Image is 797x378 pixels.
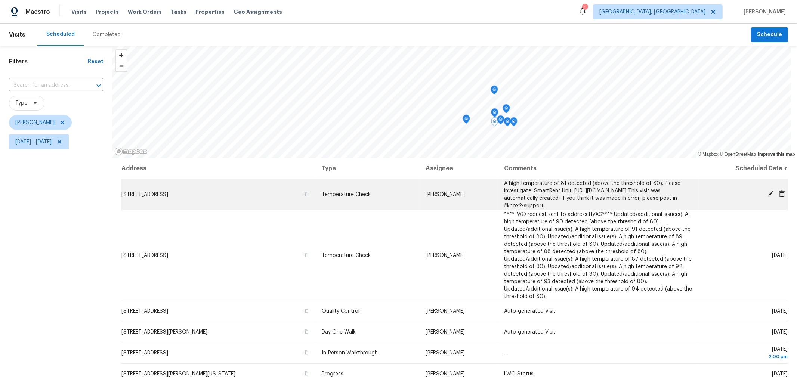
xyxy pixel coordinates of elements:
[504,117,511,129] div: Map marker
[504,350,506,356] span: -
[9,27,25,43] span: Visits
[582,4,587,12] div: 1
[776,190,788,197] span: Cancel
[93,80,104,91] button: Open
[491,108,498,120] div: Map marker
[303,370,310,377] button: Copy Address
[195,8,225,16] span: Properties
[121,253,168,258] span: [STREET_ADDRESS]
[758,152,795,157] a: Improve this map
[704,347,788,360] span: [DATE]
[171,9,186,15] span: Tasks
[504,371,534,377] span: LWO Status
[751,27,788,43] button: Schedule
[426,192,465,197] span: [PERSON_NAME]
[303,349,310,356] button: Copy Address
[316,158,420,179] th: Type
[303,328,310,335] button: Copy Address
[9,80,82,91] input: Search for an address...
[93,31,121,38] div: Completed
[303,191,310,198] button: Copy Address
[322,371,343,377] span: Progress
[426,253,465,258] span: [PERSON_NAME]
[772,329,788,335] span: [DATE]
[720,152,756,157] a: OpenStreetMap
[420,158,498,179] th: Assignee
[303,252,310,258] button: Copy Address
[121,350,168,356] span: [STREET_ADDRESS]
[491,86,498,97] div: Map marker
[88,58,103,65] div: Reset
[112,46,791,158] canvas: Map
[15,99,27,107] span: Type
[322,309,359,314] span: Quality Control
[504,181,680,208] span: A high temperature of 81 detected (above the threshold of 80). Please investigate. SmartRent Unit...
[491,117,498,129] div: Map marker
[128,8,162,16] span: Work Orders
[121,192,168,197] span: [STREET_ADDRESS]
[426,309,465,314] span: [PERSON_NAME]
[15,119,55,126] span: [PERSON_NAME]
[504,329,556,335] span: Auto-generated Visit
[510,117,518,129] div: Map marker
[121,371,235,377] span: [STREET_ADDRESS][PERSON_NAME][US_STATE]
[121,309,168,314] span: [STREET_ADDRESS]
[772,309,788,314] span: [DATE]
[121,329,207,335] span: [STREET_ADDRESS][PERSON_NAME]
[503,104,510,116] div: Map marker
[15,138,52,146] span: [DATE] - [DATE]
[426,371,465,377] span: [PERSON_NAME]
[121,158,316,179] th: Address
[116,61,127,71] button: Zoom out
[599,8,705,16] span: [GEOGRAPHIC_DATA], [GEOGRAPHIC_DATA]
[497,115,504,127] div: Map marker
[498,158,698,179] th: Comments
[463,115,470,126] div: Map marker
[426,329,465,335] span: [PERSON_NAME]
[698,158,788,179] th: Scheduled Date ↑
[772,371,788,377] span: [DATE]
[504,212,692,299] span: ****LWO request sent to address HVAC**** Updated/additional issue(s): A high temperature of 90 de...
[114,147,147,156] a: Mapbox homepage
[765,190,776,197] span: Edit
[71,8,87,16] span: Visits
[504,309,556,314] span: Auto-generated Visit
[772,253,788,258] span: [DATE]
[46,31,75,38] div: Scheduled
[96,8,119,16] span: Projects
[234,8,282,16] span: Geo Assignments
[25,8,50,16] span: Maestro
[741,8,786,16] span: [PERSON_NAME]
[116,50,127,61] button: Zoom in
[426,350,465,356] span: [PERSON_NAME]
[704,353,788,360] div: 2:00 pm
[698,152,719,157] a: Mapbox
[322,350,378,356] span: In-Person Walkthrough
[322,329,356,335] span: Day One Walk
[757,30,782,40] span: Schedule
[322,253,371,258] span: Temperature Check
[303,307,310,314] button: Copy Address
[9,58,88,65] h1: Filters
[322,192,371,197] span: Temperature Check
